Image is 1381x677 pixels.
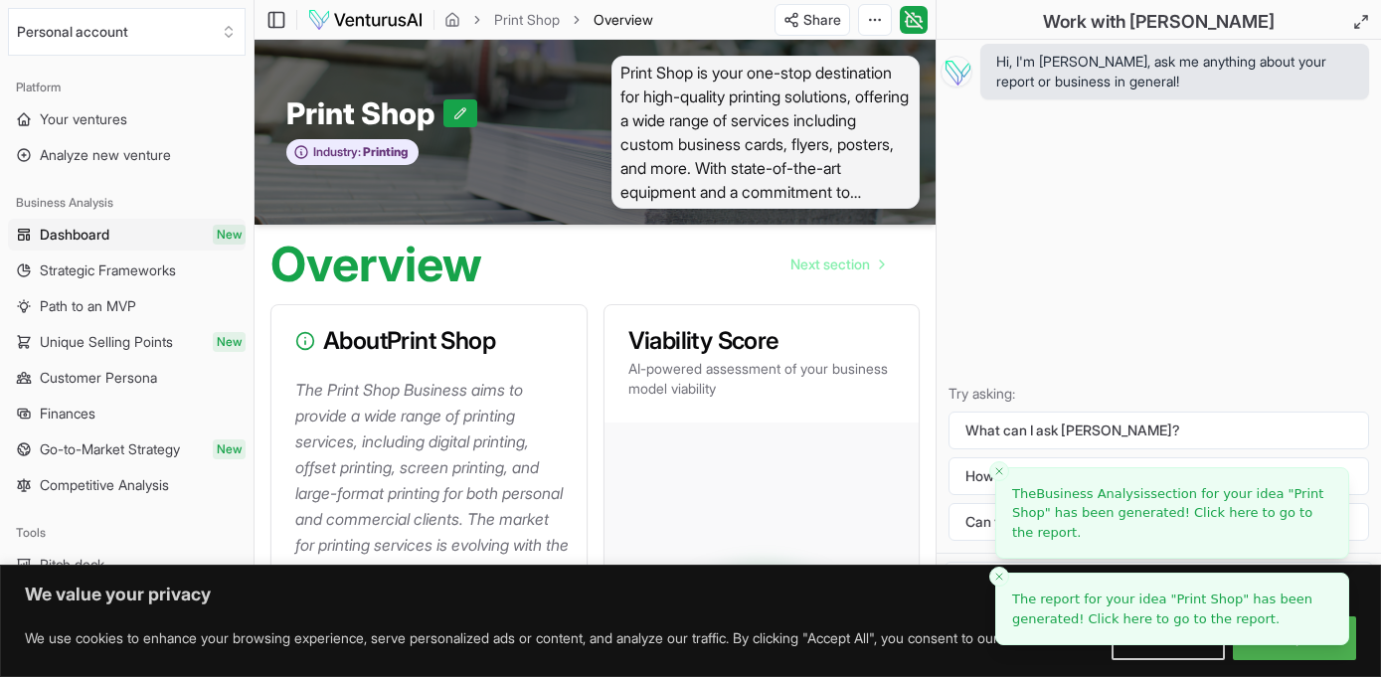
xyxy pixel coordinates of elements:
span: Go-to-Market Strategy [40,439,180,459]
span: The report for your idea " " has been generated! Click here to go to the report. [1012,592,1312,626]
p: We use cookies to enhance your browsing experience, serve personalized ads or content, and analyz... [25,626,1096,650]
span: Strategic Frameworks [40,260,176,280]
button: Select an organization [8,8,246,56]
span: Pitch deck [40,555,104,575]
span: Finances [40,404,95,423]
p: AI-powered assessment of your business model viability [628,359,896,399]
span: New [213,439,246,459]
span: Print Shop [286,95,443,131]
img: logo [307,8,424,32]
span: Share [803,10,841,30]
a: Your ventures [8,103,246,135]
p: We value your privacy [25,583,1356,606]
h2: Work with [PERSON_NAME] [1043,8,1275,36]
a: Go to next page [775,245,900,284]
span: Print Shop is your one-stop destination for high-quality printing solutions, offering a wide rang... [611,56,921,209]
a: The report for your idea "Print Shop" has been generated! Click here to go to the report. [1012,590,1332,628]
span: Industry: [313,144,361,160]
span: Your ventures [40,109,127,129]
span: Competitive Analysis [40,475,169,495]
span: Dashboard [40,225,109,245]
div: Platform [8,72,246,103]
span: Unique Selling Points [40,332,173,352]
button: How can I improve my business? [949,457,1369,495]
img: Vera [941,56,972,87]
button: What can I ask [PERSON_NAME]? [949,412,1369,449]
span: Customer Persona [40,368,157,388]
nav: pagination [775,245,900,284]
span: Business Analysis [1036,486,1150,501]
span: Hi, I'm [PERSON_NAME], ask me anything about your report or business in general! [996,52,1353,91]
a: Unique Selling PointsNew [8,326,246,358]
span: Path to an MVP [40,296,136,316]
a: DashboardNew [8,219,246,251]
div: Business Analysis [8,187,246,219]
a: Analyze new venture [8,139,246,171]
a: Customer Persona [8,362,246,394]
a: Go-to-Market StrategyNew [8,433,246,465]
button: Share [775,4,850,36]
div: Tools [8,517,246,549]
nav: breadcrumb [444,10,653,30]
span: Print Shop [1176,592,1243,606]
a: Print Shop [494,10,560,30]
h3: About Print Shop [295,329,563,353]
a: Pitch deck [8,549,246,581]
span: Print Shop [1012,486,1323,521]
span: Printing [361,144,408,160]
a: Strategic Frameworks [8,254,246,286]
span: Analyze new venture [40,145,171,165]
a: Competitive Analysis [8,469,246,501]
a: Path to an MVP [8,290,246,322]
span: New [213,225,246,245]
a: Finances [8,398,246,429]
button: Close toast [989,567,1009,587]
button: Can you make the text shorter and friendlier? [949,503,1369,541]
span: Next section [790,254,870,274]
button: Close toast [989,461,1009,481]
a: TheBusiness Analysissection for your idea "Print Shop" has been generated! Click here to go to th... [1012,484,1332,543]
span: Overview [594,10,653,30]
span: New [213,332,246,352]
span: The section for your idea " " has been generated! Click here to go to the report. [1012,486,1323,540]
button: Industry:Printing [286,139,419,166]
h3: Viability Score [628,329,896,353]
p: Try asking: [949,384,1369,404]
h1: Overview [270,241,482,288]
